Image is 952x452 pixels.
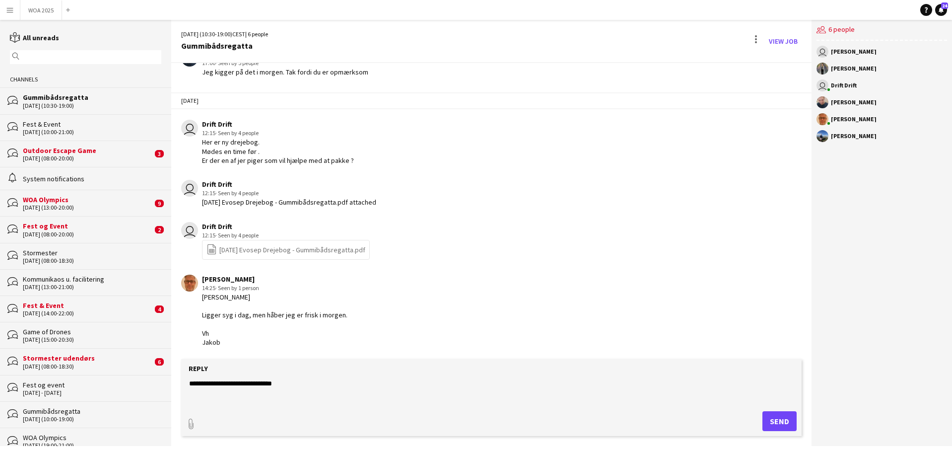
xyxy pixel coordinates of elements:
[935,4,947,16] a: 24
[202,59,368,68] div: 17:00
[10,33,59,42] a: All unreads
[23,120,161,129] div: Fest & Event
[23,248,161,257] div: Stormester
[816,20,947,41] div: 6 people
[23,93,161,102] div: Gummibådsregatta
[215,129,259,137] span: · Seen by 4 people
[155,200,164,207] span: 9
[765,33,802,49] a: View Job
[23,275,161,284] div: Kommunikaos u. facilitering
[831,49,877,55] div: [PERSON_NAME]
[762,411,797,431] button: Send
[831,133,877,139] div: [PERSON_NAME]
[215,284,259,292] span: · Seen by 1 person
[23,407,161,416] div: Gummibådsregatta
[23,204,152,211] div: [DATE] (13:00-20:00)
[23,433,161,442] div: WOA Olympics
[831,66,877,72] div: [PERSON_NAME]
[202,275,347,284] div: [PERSON_NAME]
[23,336,161,343] div: [DATE] (15:00-20:30)
[202,222,370,231] div: Drift Drift
[831,82,857,88] div: Drift Drift
[23,354,152,363] div: Stormester udendørs
[831,99,877,105] div: [PERSON_NAME]
[202,120,354,129] div: Drift Drift
[202,138,354,165] div: Her er ny drejebog. Mødes en time før . Er der en af jer piger som vil hjælpe med at pakke ?
[23,257,161,264] div: [DATE] (08:00-18:30)
[23,284,161,291] div: [DATE] (13:00-21:00)
[202,198,376,207] div: [DATE] Evosep Drejebog - Gummibådsregatta.pdf attached
[20,0,62,20] button: WOA 2025
[941,2,948,9] span: 24
[23,102,161,109] div: [DATE] (10:30-19:00)
[23,380,161,389] div: Fest og event
[155,305,164,313] span: 4
[202,129,354,138] div: 12:15
[171,92,812,109] div: [DATE]
[215,189,259,197] span: · Seen by 4 people
[23,174,161,183] div: System notifications
[215,231,259,239] span: · Seen by 4 people
[23,146,152,155] div: Outdoor Escape Game
[23,416,161,423] div: [DATE] (10:00-19:00)
[23,129,161,136] div: [DATE] (10:00-21:00)
[206,244,365,255] a: [DATE] Evosep Drejebog - Gummibådsregatta.pdf
[181,30,268,39] div: [DATE] (10:30-19:00) | 6 people
[155,150,164,157] span: 3
[23,310,152,317] div: [DATE] (14:00-22:00)
[23,155,152,162] div: [DATE] (08:00-20:00)
[23,231,152,238] div: [DATE] (08:00-20:00)
[202,231,370,240] div: 12:15
[23,389,161,396] div: [DATE] - [DATE]
[215,59,259,67] span: · Seen by 5 people
[232,30,245,38] span: CEST
[202,189,376,198] div: 12:15
[23,301,152,310] div: Fest & Event
[155,358,164,366] span: 6
[202,68,368,76] div: Jeg kigger på det i morgen. Tak fordi du er opmærksom
[23,327,161,336] div: Game of Drones
[23,195,152,204] div: WOA Olympics
[202,284,347,293] div: 14:25
[155,226,164,233] span: 2
[23,222,152,230] div: Fest og Event
[23,363,152,370] div: [DATE] (08:00-18:30)
[181,41,268,50] div: Gummibådsregatta
[831,116,877,122] div: [PERSON_NAME]
[202,180,376,189] div: Drift Drift
[202,293,347,347] div: [PERSON_NAME] Ligger syg i dag, men håber jeg er frisk i morgen. Vh Jakob
[23,442,161,449] div: [DATE] (19:00-21:00)
[189,364,208,373] label: Reply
